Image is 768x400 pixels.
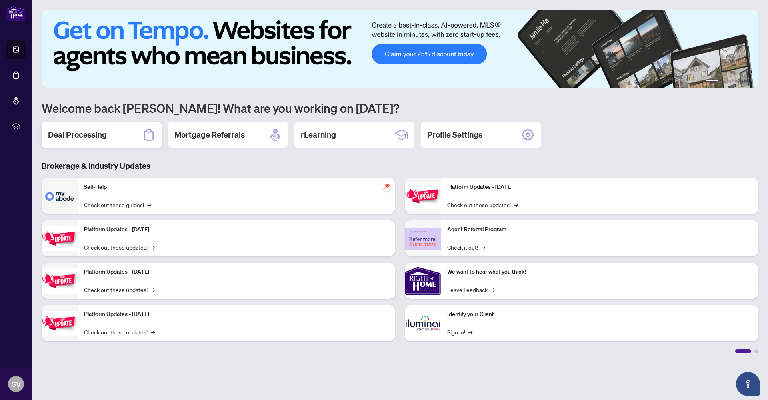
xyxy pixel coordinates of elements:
[6,6,26,21] img: logo
[42,100,758,116] h1: Welcome back [PERSON_NAME]! What are you working on [DATE]?
[42,311,78,336] img: Platform Updates - July 8, 2025
[481,243,485,252] span: →
[84,183,389,192] p: Self-Help
[468,328,472,336] span: →
[151,328,155,336] span: →
[42,268,78,294] img: Platform Updates - July 21, 2025
[747,80,750,83] button: 6
[736,372,760,396] button: Open asap
[405,305,441,341] img: Identify your Client
[382,181,392,191] span: pushpin
[491,285,495,294] span: →
[447,183,752,192] p: Platform Updates - [DATE]
[48,129,107,140] h2: Deal Processing
[147,200,151,209] span: →
[447,200,518,209] a: Check out these updates!→
[84,200,151,209] a: Check out these guides!→
[84,310,389,319] p: Platform Updates - [DATE]
[447,285,495,294] a: Leave Feedback→
[151,243,155,252] span: →
[447,268,752,276] p: We want to hear what you think!
[42,178,78,214] img: Self-Help
[84,285,155,294] a: Check out these updates!→
[84,268,389,276] p: Platform Updates - [DATE]
[84,243,155,252] a: Check out these updates!→
[405,184,441,209] img: Platform Updates - June 23, 2025
[447,328,472,336] a: Sign In!→
[301,129,336,140] h2: rLearning
[174,129,245,140] h2: Mortgage Referrals
[447,243,485,252] a: Check it out!→
[728,80,731,83] button: 3
[447,310,752,319] p: Identify your Client
[42,160,758,172] h3: Brokerage & Industry Updates
[722,80,725,83] button: 2
[42,10,758,88] img: Slide 0
[84,328,155,336] a: Check out these updates!→
[151,285,155,294] span: →
[12,378,21,390] span: SV
[405,228,441,250] img: Agent Referral Program
[514,200,518,209] span: →
[741,80,744,83] button: 5
[734,80,738,83] button: 4
[706,80,718,83] button: 1
[42,226,78,251] img: Platform Updates - September 16, 2025
[405,263,441,299] img: We want to hear what you think!
[447,225,752,234] p: Agent Referral Program
[84,225,389,234] p: Platform Updates - [DATE]
[427,129,482,140] h2: Profile Settings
